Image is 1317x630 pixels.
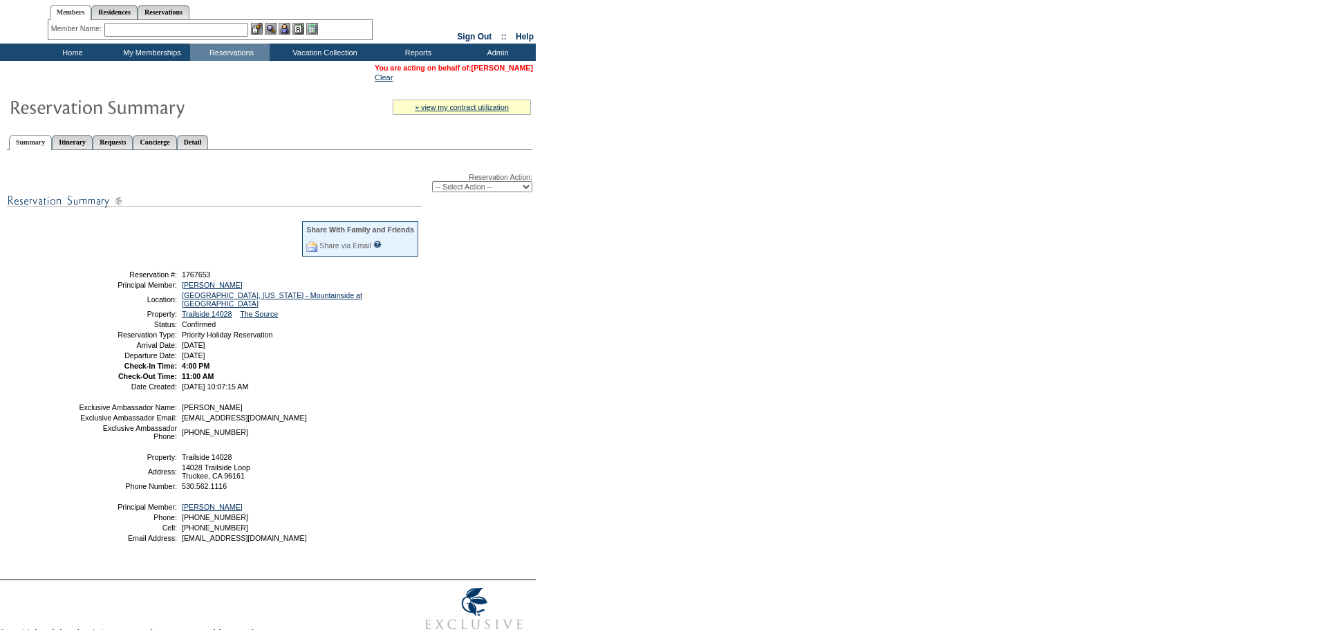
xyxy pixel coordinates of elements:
[182,513,248,521] span: [PHONE_NUMBER]
[182,362,209,370] span: 4:00 PM
[190,44,270,61] td: Reservations
[118,372,177,380] strong: Check-Out Time:
[373,241,382,248] input: What is this?
[7,173,532,192] div: Reservation Action:
[182,453,232,461] span: Trailside 14028
[133,135,176,149] a: Concierge
[78,281,177,289] td: Principal Member:
[78,351,177,360] td: Departure Date:
[177,135,209,149] a: Detail
[78,524,177,532] td: Cell:
[50,5,92,20] a: Members
[182,310,232,318] a: Trailside 14028
[78,482,177,490] td: Phone Number:
[182,291,362,308] a: [GEOGRAPHIC_DATA], [US_STATE] - Mountainside at [GEOGRAPHIC_DATA]
[270,44,377,61] td: Vacation Collection
[182,372,214,380] span: 11:00 AM
[78,453,177,461] td: Property:
[78,534,177,542] td: Email Address:
[78,320,177,328] td: Status:
[52,135,93,149] a: Itinerary
[138,5,189,19] a: Reservations
[182,482,227,490] span: 530.562.1116
[124,362,177,370] strong: Check-In Time:
[182,331,272,339] span: Priority Holiday Reservation
[182,382,248,391] span: [DATE] 10:07:15 AM
[279,23,290,35] img: Impersonate
[516,32,534,41] a: Help
[78,414,177,422] td: Exclusive Ambassador Email:
[182,320,216,328] span: Confirmed
[415,103,509,111] a: » view my contract utilization
[78,503,177,511] td: Principal Member:
[182,503,243,511] a: [PERSON_NAME]
[182,281,243,289] a: [PERSON_NAME]
[182,351,205,360] span: [DATE]
[78,513,177,521] td: Phone:
[78,331,177,339] td: Reservation Type:
[251,23,263,35] img: b_edit.gif
[375,64,533,72] span: You are acting on behalf of:
[265,23,277,35] img: View
[182,428,248,436] span: [PHONE_NUMBER]
[31,44,111,61] td: Home
[182,403,243,411] span: [PERSON_NAME]
[9,93,286,120] img: Reservaton Summary
[182,534,307,542] span: [EMAIL_ADDRESS][DOMAIN_NAME]
[9,135,52,150] a: Summary
[78,382,177,391] td: Date Created:
[457,32,492,41] a: Sign Out
[471,64,533,72] a: [PERSON_NAME]
[456,44,536,61] td: Admin
[93,135,133,149] a: Requests
[182,524,248,532] span: [PHONE_NUMBER]
[306,23,318,35] img: b_calculator.gif
[319,241,371,250] a: Share via Email
[292,23,304,35] img: Reservations
[78,341,177,349] td: Arrival Date:
[51,23,104,35] div: Member Name:
[182,270,211,279] span: 1767653
[377,44,456,61] td: Reports
[78,403,177,411] td: Exclusive Ambassador Name:
[78,270,177,279] td: Reservation #:
[375,73,393,82] a: Clear
[78,310,177,318] td: Property:
[182,341,205,349] span: [DATE]
[182,414,307,422] span: [EMAIL_ADDRESS][DOMAIN_NAME]
[78,424,177,441] td: Exclusive Ambassador Phone:
[78,291,177,308] td: Location:
[182,463,250,480] span: 14028 Trailside Loop Truckee, CA 96161
[501,32,507,41] span: ::
[91,5,138,19] a: Residences
[7,192,422,210] img: subTtlResSummary.gif
[240,310,278,318] a: The Source
[306,225,414,234] div: Share With Family and Friends
[111,44,190,61] td: My Memberships
[78,463,177,480] td: Address:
